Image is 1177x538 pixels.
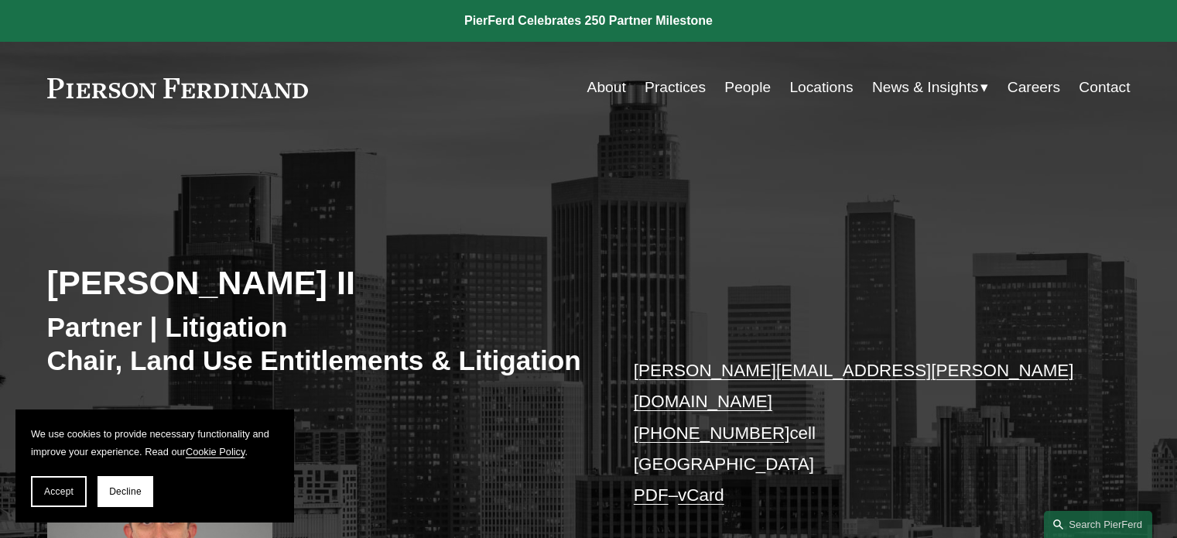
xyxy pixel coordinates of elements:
[872,74,979,101] span: News & Insights
[634,485,669,505] a: PDF
[872,73,989,102] a: folder dropdown
[1044,511,1152,538] a: Search this site
[789,73,853,102] a: Locations
[98,476,153,507] button: Decline
[1008,73,1060,102] a: Careers
[724,73,771,102] a: People
[109,486,142,497] span: Decline
[31,476,87,507] button: Accept
[31,425,279,461] p: We use cookies to provide necessary functionality and improve your experience. Read our .
[634,423,790,443] a: [PHONE_NUMBER]
[645,73,706,102] a: Practices
[44,486,74,497] span: Accept
[678,485,724,505] a: vCard
[634,361,1074,411] a: [PERSON_NAME][EMAIL_ADDRESS][PERSON_NAME][DOMAIN_NAME]
[47,262,589,303] h2: [PERSON_NAME] II
[1079,73,1130,102] a: Contact
[47,310,589,378] h3: Partner | Litigation Chair, Land Use Entitlements & Litigation
[15,409,294,523] section: Cookie banner
[186,446,245,457] a: Cookie Policy
[634,355,1085,512] p: cell [GEOGRAPHIC_DATA] –
[587,73,626,102] a: About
